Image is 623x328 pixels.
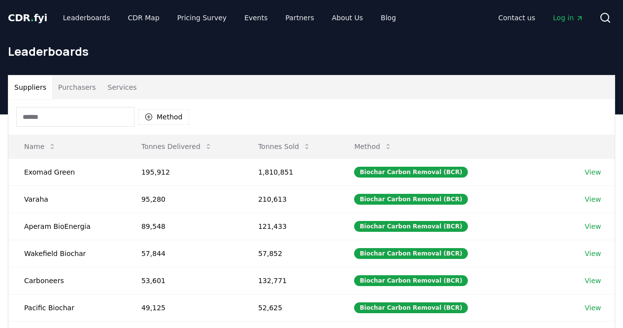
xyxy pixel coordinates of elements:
div: Biochar Carbon Removal (BCR) [354,221,467,232]
button: Suppliers [8,75,52,99]
a: View [585,303,601,313]
a: Pricing Survey [169,9,234,27]
a: Leaderboards [55,9,118,27]
div: Biochar Carbon Removal (BCR) [354,167,467,178]
button: Purchasers [52,75,102,99]
div: Biochar Carbon Removal (BCR) [354,248,467,259]
button: Method [138,109,189,125]
a: Blog [373,9,404,27]
td: Wakefield Biochar [8,240,126,267]
a: Contact us [491,9,543,27]
a: Events [236,9,275,27]
td: 52,625 [242,294,338,321]
a: CDR Map [120,9,167,27]
a: View [585,276,601,286]
td: 1,810,851 [242,158,338,185]
td: 121,433 [242,213,338,240]
a: CDR.fyi [8,11,47,25]
td: Carboneers [8,267,126,294]
button: Tonnes Delivered [133,137,220,156]
td: 132,771 [242,267,338,294]
td: 95,280 [126,185,242,213]
a: View [585,249,601,258]
td: 195,912 [126,158,242,185]
div: Biochar Carbon Removal (BCR) [354,275,467,286]
button: Method [346,137,400,156]
span: . [31,12,34,24]
td: Pacific Biochar [8,294,126,321]
a: View [585,221,601,231]
td: 53,601 [126,267,242,294]
span: Log in [553,13,584,23]
a: View [585,167,601,177]
a: Partners [278,9,322,27]
a: About Us [324,9,371,27]
td: 57,844 [126,240,242,267]
td: Varaha [8,185,126,213]
nav: Main [491,9,591,27]
h1: Leaderboards [8,43,615,59]
td: Exomad Green [8,158,126,185]
td: 89,548 [126,213,242,240]
span: CDR fyi [8,12,47,24]
td: 210,613 [242,185,338,213]
td: 57,852 [242,240,338,267]
td: 49,125 [126,294,242,321]
a: Log in [545,9,591,27]
button: Name [16,137,64,156]
button: Services [102,75,143,99]
div: Biochar Carbon Removal (BCR) [354,302,467,313]
button: Tonnes Sold [250,137,319,156]
a: View [585,194,601,204]
div: Biochar Carbon Removal (BCR) [354,194,467,205]
td: Aperam BioEnergia [8,213,126,240]
nav: Main [55,9,404,27]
